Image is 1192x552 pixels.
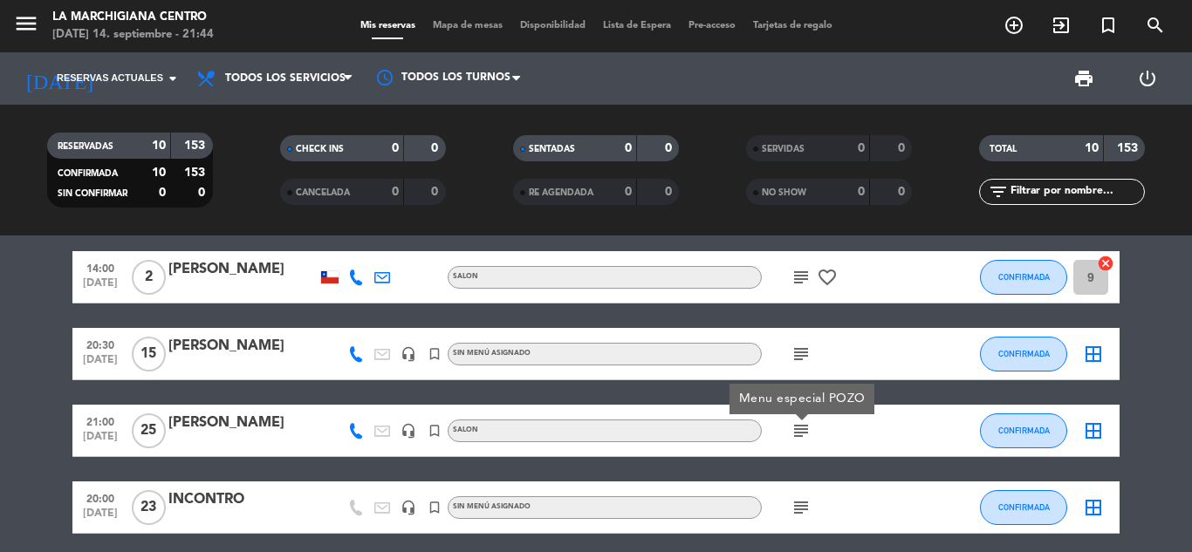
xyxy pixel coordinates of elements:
input: Filtrar por nombre... [1009,182,1144,201]
i: subject [791,420,812,441]
i: border_all [1083,497,1104,518]
strong: 0 [858,142,865,154]
strong: 153 [1117,142,1141,154]
span: SALON [453,426,478,433]
span: NO SHOW [762,188,806,197]
div: INCONTRO [168,488,317,511]
span: Sin menú asignado [453,350,531,357]
span: CHECK INS [296,145,344,153]
span: Tarjetas de regalo [744,21,841,31]
span: SENTADAS [529,145,575,153]
span: CONFIRMADA [998,502,1050,512]
strong: 0 [665,142,675,154]
div: [PERSON_NAME] [168,258,317,281]
button: CONFIRMADA [980,490,1067,525]
span: 20:00 [79,487,122,508]
strong: 0 [625,186,632,198]
button: menu [13,10,39,43]
i: turned_in_not [1098,15,1119,36]
i: headset_mic [401,423,416,439]
span: Pre-acceso [680,21,744,31]
i: cancel [1097,255,1114,272]
span: CONFIRMADA [998,426,1050,435]
span: CANCELADA [296,188,350,197]
span: Disponibilidad [511,21,594,31]
i: subject [791,497,812,518]
strong: 0 [858,186,865,198]
i: turned_in_not [427,346,442,362]
div: [PERSON_NAME] [168,335,317,358]
span: RE AGENDADA [529,188,593,197]
i: add_circle_outline [1004,15,1024,36]
div: La Marchigiana Centro [52,9,214,26]
i: border_all [1083,420,1104,441]
span: print [1073,68,1094,89]
span: SIN CONFIRMAR [58,189,127,198]
strong: 10 [1085,142,1099,154]
span: 15 [132,337,166,371]
i: subject [791,344,812,365]
span: 20:30 [79,334,122,354]
strong: 153 [184,167,209,179]
span: Reservas actuales [57,71,163,86]
div: [PERSON_NAME] [168,412,317,434]
i: headset_mic [401,500,416,515]
div: LOG OUT [1115,52,1179,105]
span: TOTAL [990,145,1017,153]
strong: 0 [665,186,675,198]
span: 21:00 [79,411,122,431]
span: Todos los servicios [225,72,346,85]
strong: 0 [198,187,209,199]
strong: 0 [431,142,442,154]
span: 25 [132,413,166,448]
span: CONFIRMADA [58,169,118,178]
span: Mapa de mesas [424,21,511,31]
strong: 0 [431,186,442,198]
span: 2 [132,260,166,295]
span: [DATE] [79,508,122,528]
span: RESERVADAS [58,142,113,151]
i: arrow_drop_down [162,68,183,89]
div: [DATE] 14. septiembre - 21:44 [52,26,214,44]
strong: 10 [152,167,166,179]
i: subject [791,267,812,288]
span: Sin menú asignado [453,503,531,510]
span: CONFIRMADA [998,272,1050,282]
strong: 0 [898,186,908,198]
span: Lista de Espera [594,21,680,31]
button: CONFIRMADA [980,337,1067,371]
i: [DATE] [13,59,106,98]
strong: 10 [152,140,166,152]
i: menu [13,10,39,37]
div: Menu especial POZO [739,390,866,408]
i: turned_in_not [427,423,442,439]
span: SALON [453,273,478,280]
span: 14:00 [79,257,122,277]
span: SERVIDAS [762,145,805,153]
i: search [1145,15,1166,36]
i: filter_list [988,181,1009,202]
button: CONFIRMADA [980,260,1067,295]
span: CONFIRMADA [998,349,1050,358]
strong: 0 [392,186,399,198]
strong: 0 [392,142,399,154]
span: 23 [132,490,166,525]
i: border_all [1083,344,1104,365]
strong: 153 [184,140,209,152]
i: power_settings_new [1137,68,1158,89]
strong: 0 [625,142,632,154]
strong: 0 [159,187,166,199]
span: Mis reservas [352,21,424,31]
button: CONFIRMADA [980,413,1067,448]
span: [DATE] [79,354,122,374]
i: turned_in_not [427,500,442,515]
i: favorite_border [817,267,838,288]
strong: 0 [898,142,908,154]
i: headset_mic [401,346,416,362]
span: [DATE] [79,431,122,451]
span: [DATE] [79,277,122,297]
i: exit_to_app [1051,15,1072,36]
